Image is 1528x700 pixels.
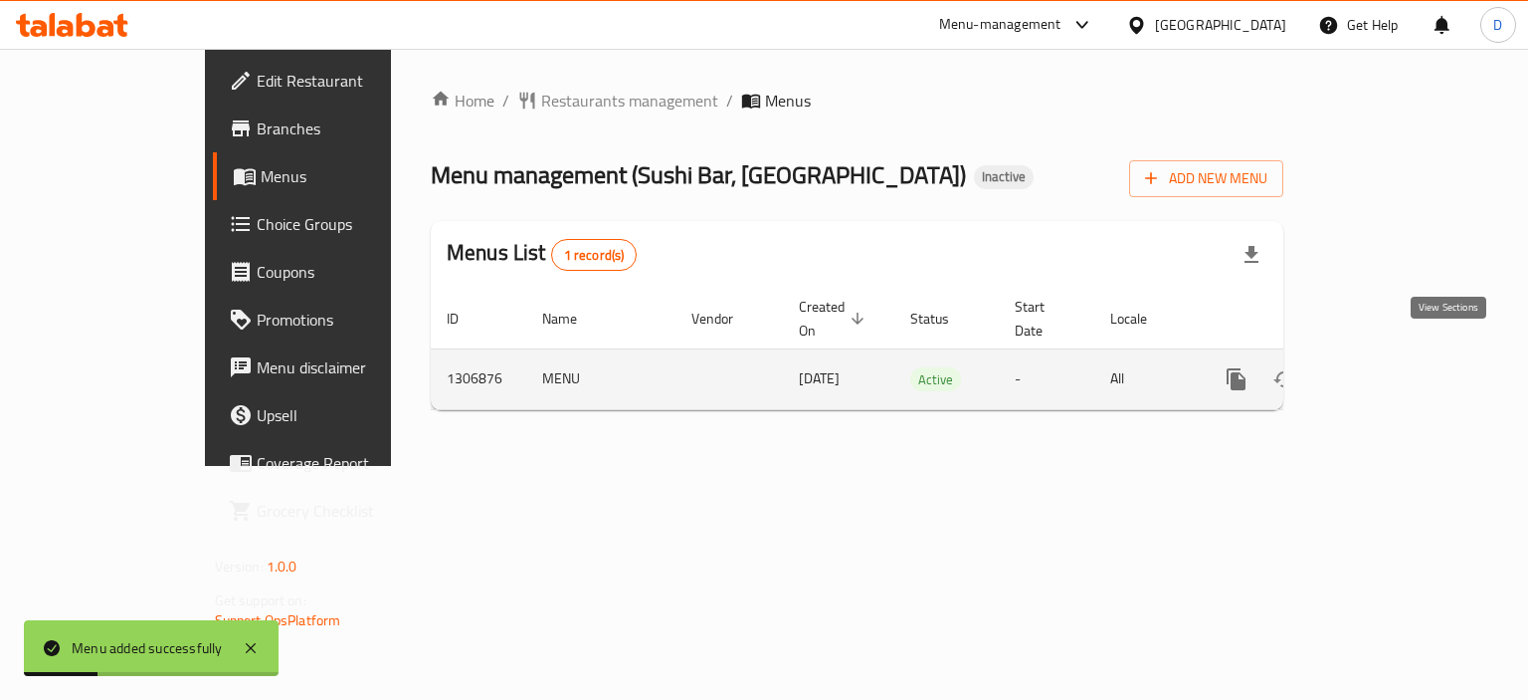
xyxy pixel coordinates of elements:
[1260,355,1308,403] button: Change Status
[552,246,637,265] span: 1 record(s)
[1129,160,1283,197] button: Add New Menu
[213,391,461,439] a: Upsell
[213,296,461,344] a: Promotions
[215,554,264,580] span: Version:
[999,349,1094,409] td: -
[974,165,1034,189] div: Inactive
[447,307,484,331] span: ID
[726,89,733,113] li: /
[542,307,603,331] span: Name
[261,164,445,188] span: Menus
[257,355,445,379] span: Menu disclaimer
[541,89,718,113] span: Restaurants management
[257,499,445,523] span: Grocery Checklist
[1110,307,1173,331] span: Locale
[1094,349,1197,409] td: All
[257,260,445,284] span: Coupons
[1145,166,1267,191] span: Add New Menu
[213,439,461,487] a: Coverage Report
[431,89,494,113] a: Home
[974,168,1034,185] span: Inactive
[213,152,461,200] a: Menus
[213,57,461,105] a: Edit Restaurant
[257,117,445,140] span: Branches
[1015,295,1070,343] span: Start Date
[431,89,1283,113] nav: breadcrumb
[257,403,445,427] span: Upsell
[267,554,297,580] span: 1.0.0
[691,307,759,331] span: Vendor
[257,451,445,475] span: Coverage Report
[213,200,461,248] a: Choice Groups
[213,487,461,535] a: Grocery Checklist
[215,607,341,633] a: Support.OpsPlatform
[502,89,509,113] li: /
[213,344,461,391] a: Menu disclaimer
[431,152,966,197] span: Menu management ( Sushi Bar, [GEOGRAPHIC_DATA] )
[257,212,445,236] span: Choice Groups
[910,307,975,331] span: Status
[213,248,461,296] a: Coupons
[526,349,675,409] td: MENU
[1493,14,1502,36] span: D
[910,367,961,391] div: Active
[1197,289,1420,350] th: Actions
[1155,14,1286,36] div: [GEOGRAPHIC_DATA]
[551,239,638,271] div: Total records count
[213,105,461,152] a: Branches
[799,365,840,391] span: [DATE]
[431,289,1420,410] table: enhanced table
[257,308,445,332] span: Promotions
[799,295,870,343] span: Created On
[257,69,445,93] span: Edit Restaurant
[447,238,637,271] h2: Menus List
[910,368,961,391] span: Active
[517,89,718,113] a: Restaurants management
[939,13,1061,37] div: Menu-management
[72,637,223,659] div: Menu added successfully
[765,89,811,113] span: Menus
[215,587,306,613] span: Get support on:
[1228,231,1275,279] div: Export file
[431,349,526,409] td: 1306876
[1213,355,1260,403] button: more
